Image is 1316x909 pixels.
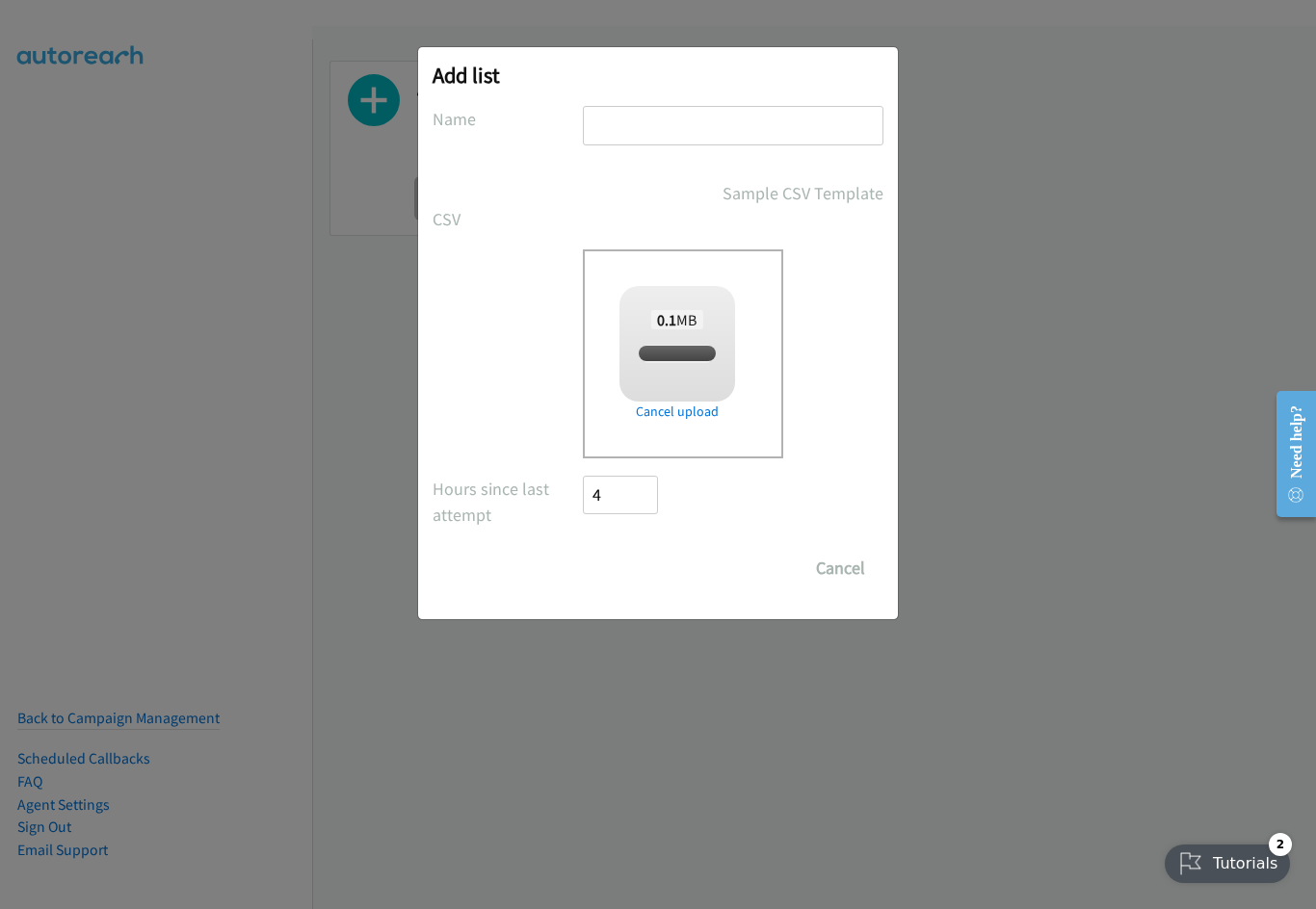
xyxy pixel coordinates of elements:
iframe: Resource Center [1260,377,1316,531]
span: split_2.csv [645,345,709,363]
h2: Add list [433,62,883,89]
span: MB [651,310,703,329]
strong: 0.1 [657,310,676,329]
a: Sample CSV Template [723,180,883,206]
label: CSV [433,206,583,232]
label: Hours since last attempt [433,476,583,528]
a: Cancel upload [619,402,735,422]
iframe: Checklist [1153,825,1302,895]
button: Cancel [798,549,883,587]
label: Name [433,106,583,132]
